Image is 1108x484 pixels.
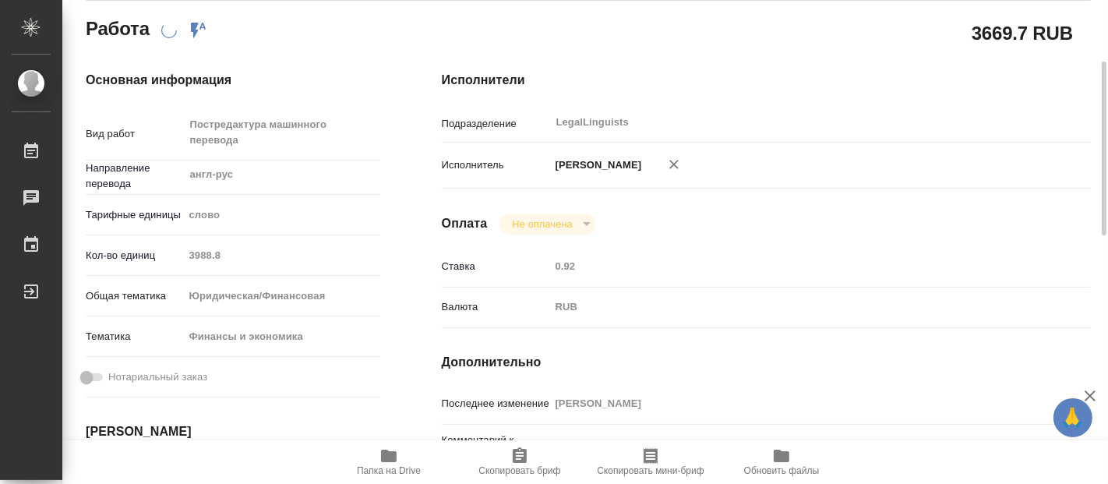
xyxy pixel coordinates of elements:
[86,13,150,41] h2: Работа
[499,214,595,235] div: Не оплачена
[357,465,421,476] span: Папка на Drive
[716,440,847,484] button: Обновить файлы
[1053,398,1092,437] button: 🙏
[442,353,1091,372] h4: Дополнительно
[323,440,454,484] button: Папка на Drive
[972,19,1073,46] h2: 3669.7 RUB
[657,147,691,182] button: Удалить исполнителя
[86,207,184,223] p: Тарифные единицы
[442,214,488,233] h4: Оплата
[478,465,560,476] span: Скопировать бриф
[550,294,1037,320] div: RUB
[442,71,1091,90] h4: Исполнители
[550,157,642,173] p: [PERSON_NAME]
[550,392,1037,415] input: Пустое поле
[86,126,184,142] p: Вид работ
[442,116,550,132] p: Подразделение
[597,465,704,476] span: Скопировать мини-бриф
[442,299,550,315] p: Валюта
[86,71,379,90] h4: Основная информация
[442,396,550,412] p: Последнее изменение
[442,157,550,173] p: Исполнитель
[86,161,184,192] p: Направление перевода
[184,244,379,267] input: Пустое поле
[1060,401,1086,434] span: 🙏
[442,259,550,274] p: Ставка
[108,369,207,385] span: Нотариальный заказ
[184,283,379,309] div: Юридическая/Финансовая
[184,202,379,228] div: слово
[86,288,184,304] p: Общая тематика
[454,440,585,484] button: Скопировать бриф
[507,217,577,231] button: Не оплачена
[86,422,379,441] h4: [PERSON_NAME]
[86,248,184,263] p: Кол-во единиц
[184,323,379,350] div: Финансы и экономика
[86,329,184,344] p: Тематика
[585,440,716,484] button: Скопировать мини-бриф
[550,433,1037,460] textarea: Тотал - 5243
[442,433,550,464] p: Комментарий к работе
[744,465,820,476] span: Обновить файлы
[550,255,1037,277] input: Пустое поле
